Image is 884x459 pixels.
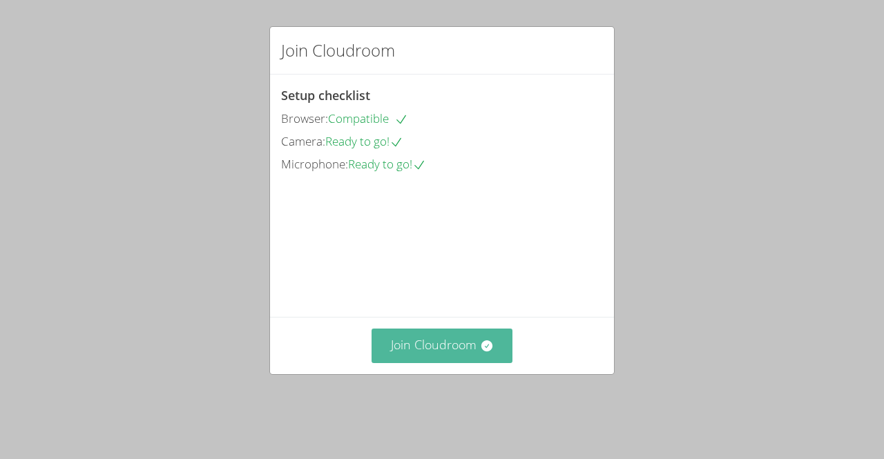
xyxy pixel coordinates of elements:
button: Join Cloudroom [372,329,513,362]
span: Microphone: [281,156,348,172]
span: Camera: [281,133,325,149]
span: Browser: [281,110,328,126]
span: Setup checklist [281,87,370,104]
span: Ready to go! [348,156,426,172]
h2: Join Cloudroom [281,38,395,63]
span: Compatible [328,110,408,126]
span: Ready to go! [325,133,403,149]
